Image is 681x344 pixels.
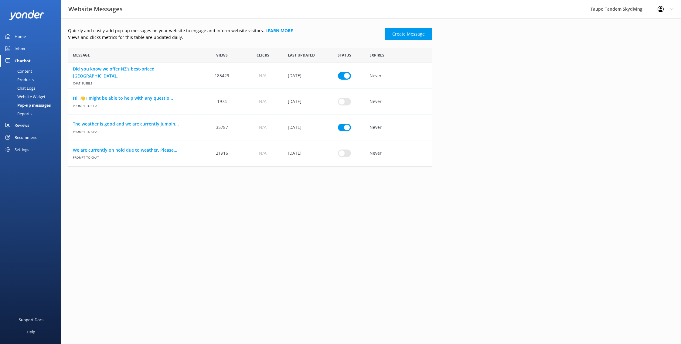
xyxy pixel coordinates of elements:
[4,67,32,75] div: Content
[73,66,197,79] a: Did you know we offer NZ's best-priced [GEOGRAPHIC_DATA]...
[19,314,43,326] div: Support Docs
[365,63,432,89] div: Never
[265,28,293,33] a: Learn more
[4,92,46,101] div: Website Widget
[15,143,29,156] div: Settings
[73,127,197,134] span: Prompt to Chat
[68,89,432,115] div: row
[259,98,267,105] span: N/A
[68,63,432,166] div: grid
[4,101,51,109] div: Pop-up messages
[73,79,197,86] span: Chat bubble
[68,4,123,14] h3: Website Messages
[73,153,197,160] span: Prompt to Chat
[202,63,242,89] div: 185429
[9,10,44,20] img: yonder-white-logo.png
[259,150,267,157] span: N/A
[68,27,381,34] p: Quickly and easily add pop-up messages on your website to engage and inform website visitors.
[365,140,432,166] div: Never
[73,95,197,101] a: Hi! 👋 I might be able to help with any questio...
[288,52,315,58] span: Last updated
[68,34,381,41] p: Views and clicks metrics for this table are updated daily.
[4,75,34,84] div: Products
[4,75,61,84] a: Products
[4,101,61,109] a: Pop-up messages
[4,92,61,101] a: Website Widget
[73,147,197,153] a: We are currently on hold due to weather. Please...
[283,63,324,89] div: 30 Jan 2025
[4,84,35,92] div: Chat Logs
[27,326,35,338] div: Help
[73,121,197,127] a: The weather is good and we are currently jumpin...
[338,52,351,58] span: Status
[4,109,32,118] div: Reports
[15,131,38,143] div: Recommend
[202,89,242,115] div: 1974
[257,52,269,58] span: Clicks
[283,89,324,115] div: 07 May 2025
[4,84,61,92] a: Chat Logs
[15,30,26,43] div: Home
[4,67,61,75] a: Content
[283,115,324,140] div: 30 Aug 2025
[15,55,31,67] div: Chatbot
[68,63,432,89] div: row
[15,119,29,131] div: Reviews
[68,115,432,140] div: row
[15,43,25,55] div: Inbox
[202,115,242,140] div: 35787
[73,52,90,58] span: Message
[68,140,432,166] div: row
[283,140,324,166] div: 30 Aug 2025
[365,115,432,140] div: Never
[4,109,61,118] a: Reports
[259,72,267,79] span: N/A
[369,52,384,58] span: Expires
[259,124,267,131] span: N/A
[73,101,197,108] span: Prompt to Chat
[202,140,242,166] div: 21916
[385,28,432,40] a: Create Message
[216,52,228,58] span: Views
[365,89,432,115] div: Never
